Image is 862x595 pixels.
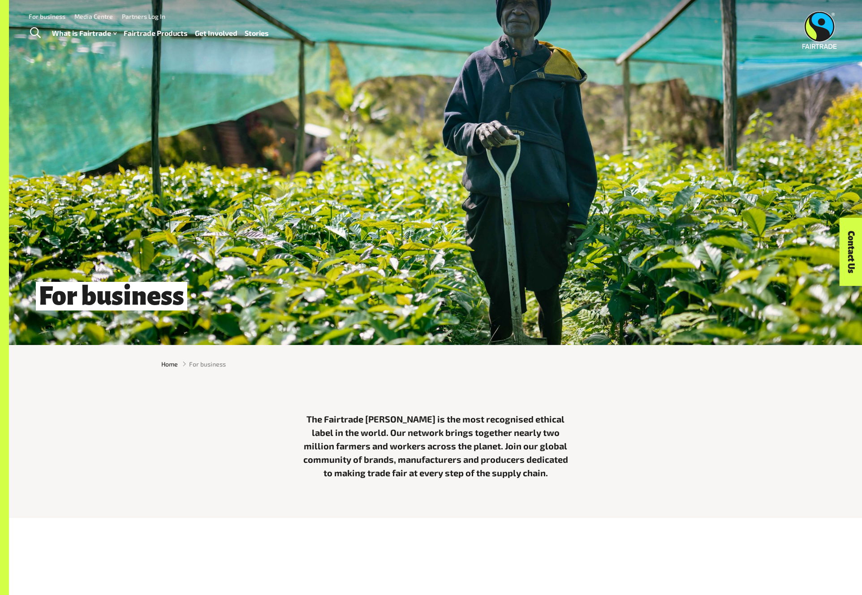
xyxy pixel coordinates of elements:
[245,27,269,40] a: Stories
[195,27,237,40] a: Get Involved
[122,13,165,20] a: Partners Log In
[802,11,837,49] img: Fairtrade Australia New Zealand logo
[161,359,178,369] a: Home
[189,359,226,369] span: For business
[124,27,188,40] a: Fairtrade Products
[301,412,570,479] p: The Fairtrade [PERSON_NAME] is the most recognised ethical label in the world. Our network brings...
[52,27,116,40] a: What is Fairtrade
[24,22,46,44] a: Toggle Search
[36,282,187,310] span: For business
[29,13,65,20] a: For business
[74,13,113,20] a: Media Centre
